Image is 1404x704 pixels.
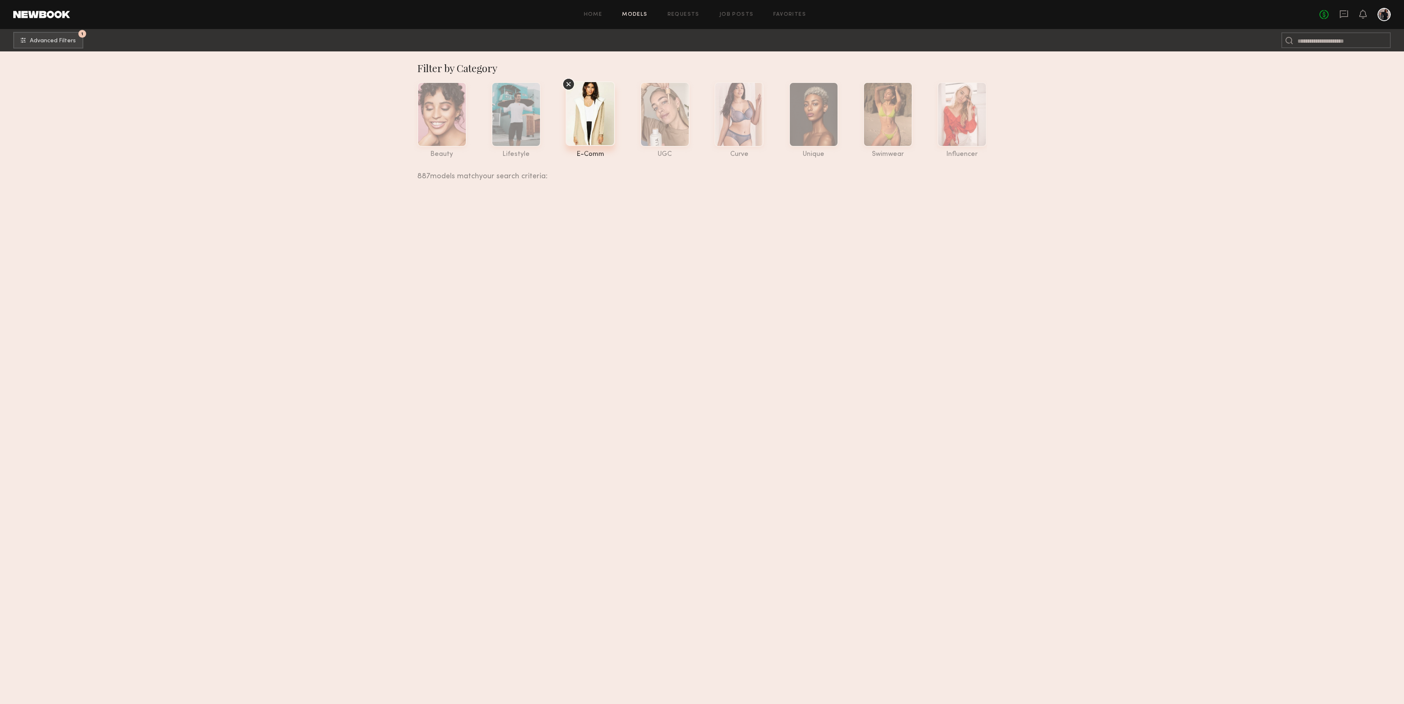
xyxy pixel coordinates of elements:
[719,12,754,17] a: Job Posts
[789,151,838,158] div: unique
[81,32,83,36] span: 1
[417,163,980,180] div: 887 models match your search criteria:
[417,151,467,158] div: beauty
[622,12,647,17] a: Models
[491,151,541,158] div: lifestyle
[584,12,603,17] a: Home
[417,61,987,75] div: Filter by Category
[13,32,83,49] button: 1Advanced Filters
[773,12,806,17] a: Favorites
[640,151,690,158] div: UGC
[714,151,764,158] div: curve
[937,151,987,158] div: influencer
[30,38,76,44] span: Advanced Filters
[566,151,615,158] div: e-comm
[668,12,700,17] a: Requests
[863,151,913,158] div: swimwear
